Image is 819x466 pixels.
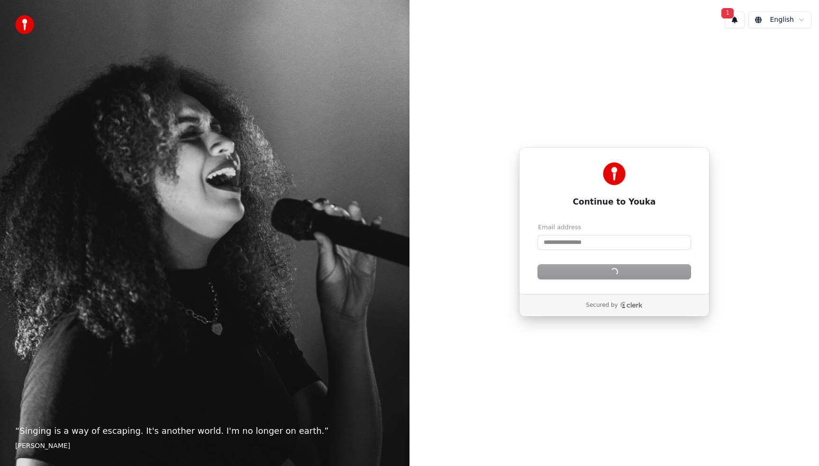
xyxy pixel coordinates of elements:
a: Clerk logo [620,302,643,308]
footer: [PERSON_NAME] [15,441,394,451]
img: youka [15,15,34,34]
img: Youka [603,162,626,185]
button: 1 [725,11,745,28]
h1: Continue to Youka [538,197,691,208]
p: “ Singing is a way of escaping. It's another world. I'm no longer on earth. ” [15,424,394,438]
span: 1 [721,8,734,18]
p: Secured by [586,302,618,309]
